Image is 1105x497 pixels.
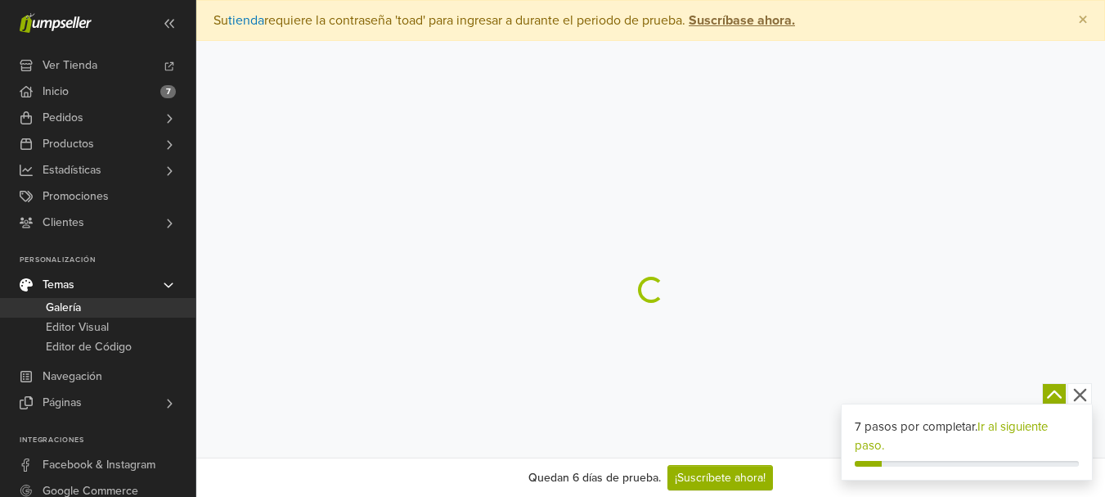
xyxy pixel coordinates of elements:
span: Pedidos [43,105,83,131]
span: Navegación [43,364,102,390]
strong: Suscríbase ahora. [689,12,795,29]
a: ¡Suscríbete ahora! [667,465,773,490]
div: Quedan 6 días de prueba. [528,469,661,486]
p: Integraciones [20,436,195,445]
span: Clientes [43,210,84,236]
span: Productos [43,131,94,157]
a: tienda [228,12,264,29]
span: Editor Visual [46,318,109,337]
span: Galería [46,298,81,318]
span: × [1078,8,1088,32]
span: Facebook & Instagram [43,452,155,478]
div: 7 pasos por completar. [855,418,1079,454]
span: 7 [160,85,176,98]
span: Inicio [43,79,69,105]
span: Promociones [43,183,109,210]
span: Páginas [43,390,82,416]
a: Ir al siguiente paso. [855,419,1048,453]
span: Temas [43,272,74,298]
span: Ver Tienda [43,52,97,79]
a: Suscríbase ahora. [685,12,795,29]
p: Personalización [20,255,195,265]
span: Editor de Código [46,337,132,357]
button: Close [1062,1,1104,40]
span: Estadísticas [43,157,101,183]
